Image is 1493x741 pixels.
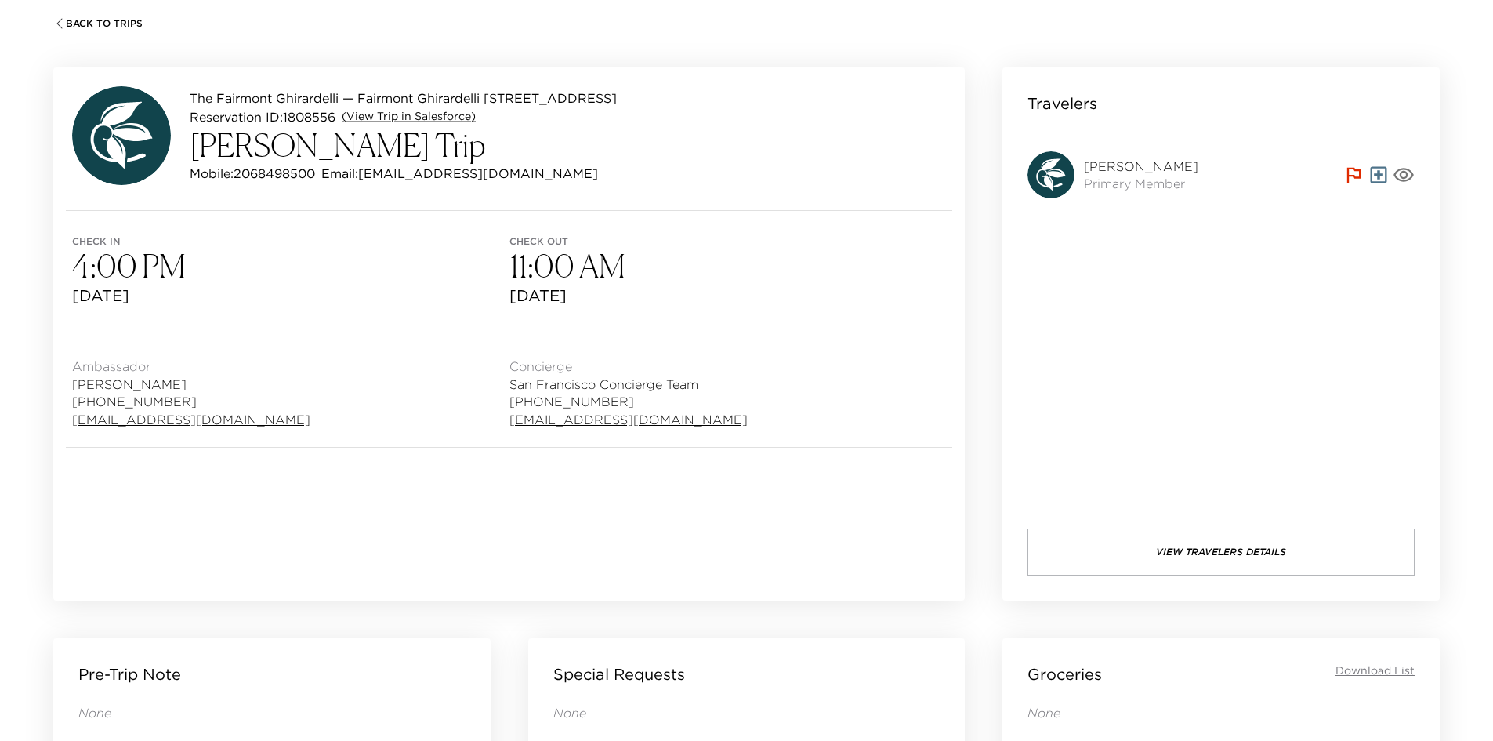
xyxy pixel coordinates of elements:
[1027,93,1097,114] p: Travelers
[553,704,940,721] p: None
[1027,529,1415,576] button: View Travelers Details
[1027,704,1415,721] p: None
[321,164,598,183] p: Email: [EMAIL_ADDRESS][DOMAIN_NAME]
[190,164,315,183] p: Mobile: 2068498500
[509,236,947,247] span: Check out
[72,393,310,410] span: [PHONE_NUMBER]
[66,18,143,29] span: Back To Trips
[553,663,685,685] p: Special Requests
[72,247,509,285] h3: 4:00 PM
[190,89,617,107] p: The Fairmont Ghirardelli — Fairmont Ghirardelli [STREET_ADDRESS]
[509,411,748,428] a: [EMAIL_ADDRESS][DOMAIN_NAME]
[78,663,181,685] p: Pre-Trip Note
[72,236,509,247] span: Check in
[72,358,310,375] span: Ambassador
[53,17,143,30] button: Back To Trips
[190,126,617,164] h3: [PERSON_NAME] Trip
[72,285,509,307] span: [DATE]
[342,109,476,125] a: (View Trip in Salesforce)
[78,704,466,721] p: None
[72,86,171,185] img: avatar.4afec266560d411620d96f9f038fe73f.svg
[509,247,947,285] h3: 11:00 AM
[509,358,748,375] span: Concierge
[1027,663,1102,685] p: Groceries
[509,285,947,307] span: [DATE]
[1027,151,1074,198] img: avatar.4afec266560d411620d96f9f038fe73f.svg
[509,376,748,393] span: San Francisco Concierge Team
[1084,175,1198,192] span: Primary Member
[72,376,310,393] span: [PERSON_NAME]
[190,107,335,126] p: Reservation ID: 1808556
[1084,158,1198,175] span: [PERSON_NAME]
[509,393,748,410] span: [PHONE_NUMBER]
[72,411,310,428] a: [EMAIL_ADDRESS][DOMAIN_NAME]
